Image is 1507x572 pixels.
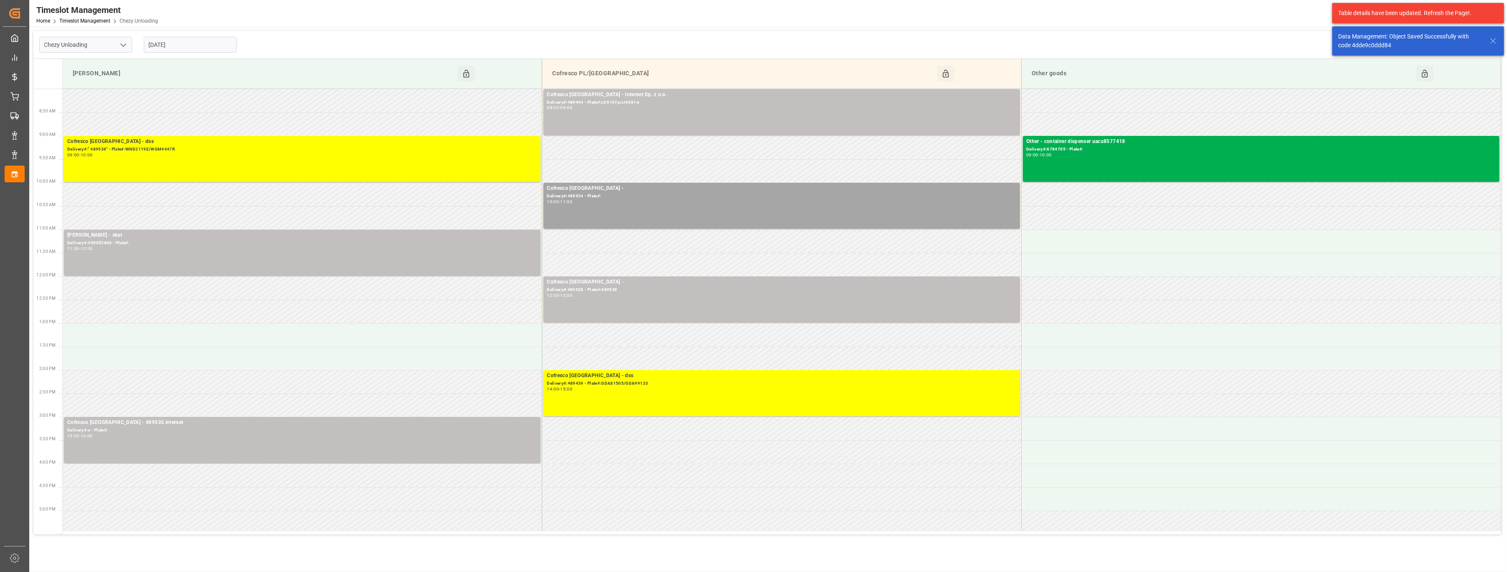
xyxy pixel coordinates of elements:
[81,434,93,438] div: 16:00
[67,434,79,438] div: 15:00
[39,460,56,465] span: 4:00 PM
[67,427,537,434] div: Delivery#:x - Plate#:
[559,294,560,297] div: -
[59,18,110,24] a: Timeslot Management
[549,66,937,82] div: Cofresco PL/[GEOGRAPHIC_DATA]
[560,106,572,110] div: 09:00
[547,372,1017,380] div: Cofresco [GEOGRAPHIC_DATA] - dss
[67,138,537,146] div: Cofresco [GEOGRAPHIC_DATA] - dss
[36,18,50,24] a: Home
[36,202,56,207] span: 10:30 AM
[560,200,572,204] div: 11:00
[547,184,1017,193] div: Cofresco [GEOGRAPHIC_DATA] -
[36,179,56,184] span: 10:00 AM
[67,231,537,240] div: [PERSON_NAME] - skat
[547,193,1017,200] div: Delivery#:489534 - Plate#:
[1026,138,1496,146] div: Other - container dispenser uacu8577418
[69,66,458,82] div: [PERSON_NAME]
[81,247,93,250] div: 12:00
[560,387,572,391] div: 15:00
[39,507,56,511] span: 5:00 PM
[39,109,56,113] span: 8:30 AM
[39,156,56,160] span: 9:30 AM
[547,387,559,391] div: 14:00
[117,38,129,51] button: open menu
[547,380,1017,387] div: Delivery#:489439 - Plate#:GDA81505/GDA99133
[79,153,81,157] div: -
[39,37,132,53] input: Type to search/select
[547,286,1017,294] div: Delivery#:489538 - Plate#:489538
[79,434,81,438] div: -
[36,4,158,16] div: Timeslot Management
[1028,66,1416,82] div: Other goods
[36,296,56,301] span: 12:30 PM
[36,273,56,277] span: 12:00 PM
[39,413,56,418] span: 3:00 PM
[559,200,560,204] div: -
[559,387,560,391] div: -
[39,319,56,324] span: 1:00 PM
[547,278,1017,286] div: Cofresco [GEOGRAPHIC_DATA] -
[39,390,56,394] span: 2:30 PM
[67,240,537,247] div: Delivery#:400052868 - Plate#:
[547,106,559,110] div: 08:00
[547,91,1017,99] div: Cofresco [GEOGRAPHIC_DATA] - Interset Sp. z o.o.
[144,37,237,53] input: DD-MM-YYYY
[79,247,81,250] div: -
[39,343,56,347] span: 1:30 PM
[81,153,93,157] div: 10:00
[560,294,572,297] div: 13:00
[39,437,56,441] span: 3:30 PM
[1026,153,1038,157] div: 09:00
[36,226,56,230] span: 11:00 AM
[67,419,537,427] div: Cofresco [GEOGRAPHIC_DATA] - 489535 interset
[1040,153,1052,157] div: 10:00
[1338,9,1492,18] div: Table details have been updated. Refresh the Page!.
[39,366,56,371] span: 2:00 PM
[1038,153,1040,157] div: -
[39,483,56,488] span: 4:30 PM
[67,146,537,153] div: Delivery#:" 489536" - Plate#:WND2119E/WGM4447R
[39,132,56,137] span: 9:00 AM
[559,106,560,110] div: -
[1338,32,1482,50] div: Data Management: Object Saved Successfully with code 4dde9c0ddd84
[67,247,79,250] div: 11:00
[547,99,1017,106] div: Delivery#:489444 - Plate#:ctr5107p/ct4381w
[67,153,79,157] div: 09:00
[547,200,559,204] div: 10:00
[547,294,559,297] div: 12:00
[1026,146,1496,153] div: Delivery#:6784705 - Plate#:
[36,249,56,254] span: 11:30 AM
